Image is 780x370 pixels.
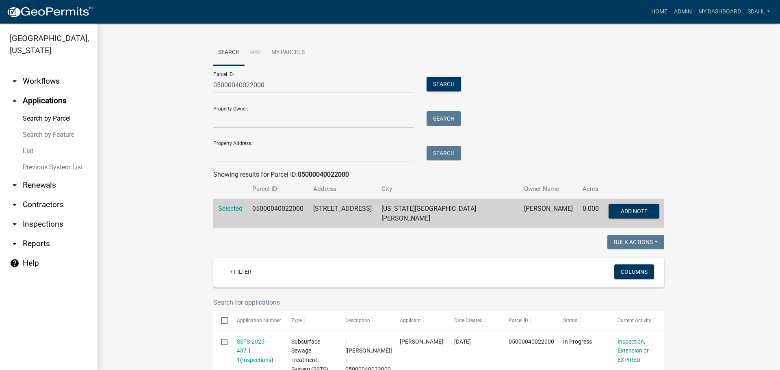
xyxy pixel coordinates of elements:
button: Add Note [609,204,659,219]
div: ( ) [237,337,276,365]
a: + Filter [223,264,258,279]
span: 05000040022000 [509,338,554,345]
a: Home [648,4,671,19]
span: Status [563,318,577,323]
input: Search for applications [213,294,587,311]
button: Search [427,146,461,160]
i: help [10,258,19,268]
button: Search [427,111,461,126]
button: Search [427,77,461,91]
span: Applicant [400,318,421,323]
span: Parcel ID [509,318,528,323]
a: Search [213,40,245,66]
i: arrow_drop_down [10,180,19,190]
a: My Dashboard [695,4,744,19]
button: Bulk Actions [607,235,664,249]
span: In Progress [563,338,592,345]
div: Showing results for Parcel ID: [213,170,664,180]
span: Current Activity [617,318,651,323]
span: Application Number [237,318,281,323]
a: Inspection, Extension or EXPIRED [617,338,649,364]
th: Owner Name [519,180,578,199]
th: Parcel ID [247,180,308,199]
a: Admin [671,4,695,19]
td: [PERSON_NAME] [519,199,578,229]
datatable-header-cell: Description [338,311,392,330]
strong: 05000040022000 [298,171,349,178]
datatable-header-cell: Select [213,311,229,330]
span: Type [291,318,302,323]
i: arrow_drop_down [10,76,19,86]
td: 05000040022000 [247,199,308,229]
datatable-header-cell: Parcel ID [501,311,555,330]
a: Selected [218,205,243,212]
a: sdahl [744,4,773,19]
th: City [377,180,519,199]
a: SSTS-2025-437 1 1 [237,338,266,364]
td: 0.000 [578,199,604,229]
datatable-header-cell: Date Created [446,311,501,330]
a: Inspections [242,357,271,363]
span: Description [345,318,370,323]
th: Address [308,180,377,199]
datatable-header-cell: Status [555,311,610,330]
datatable-header-cell: Application Number [229,311,283,330]
datatable-header-cell: Type [283,311,338,330]
datatable-header-cell: Applicant [392,311,446,330]
td: [US_STATE][GEOGRAPHIC_DATA][PERSON_NAME] [377,199,519,229]
button: Columns [614,264,654,279]
a: My Parcels [266,40,310,66]
i: arrow_drop_down [10,200,19,210]
td: [STREET_ADDRESS] [308,199,377,229]
th: Acres [578,180,604,199]
span: 09/16/2025 [454,338,471,345]
span: Date Created [454,318,483,323]
i: arrow_drop_down [10,239,19,249]
datatable-header-cell: Current Activity [610,311,664,330]
span: Scott M Ellingson [400,338,443,345]
i: arrow_drop_down [10,219,19,229]
span: Add Note [621,208,648,214]
i: arrow_drop_up [10,96,19,106]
